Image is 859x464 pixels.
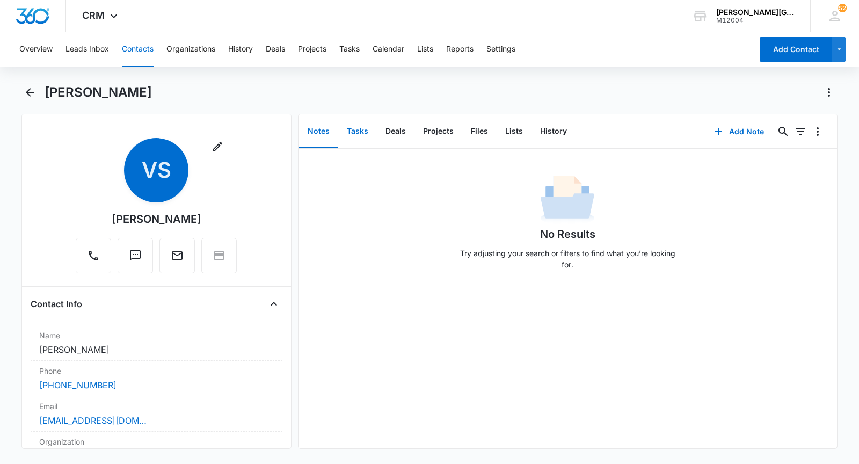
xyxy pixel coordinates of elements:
[486,32,515,67] button: Settings
[39,401,274,412] label: Email
[65,32,109,67] button: Leads Inbox
[21,84,38,101] button: Back
[414,115,462,148] button: Projects
[532,115,576,148] button: History
[39,436,274,447] label: Organization
[339,32,360,67] button: Tasks
[266,32,285,67] button: Deals
[820,84,838,101] button: Actions
[45,84,152,100] h1: [PERSON_NAME]
[455,248,680,270] p: Try adjusting your search or filters to find what you’re looking for.
[112,211,201,227] div: [PERSON_NAME]
[299,115,338,148] button: Notes
[716,17,795,24] div: account id
[338,115,377,148] button: Tasks
[31,325,282,361] div: Name[PERSON_NAME]
[703,119,775,144] button: Add Note
[76,255,111,264] a: Call
[82,10,105,21] span: CRM
[31,298,82,310] h4: Contact Info
[159,255,195,264] a: Email
[31,361,282,396] div: Phone[PHONE_NUMBER]
[838,4,847,12] span: 52
[118,238,153,273] button: Text
[19,32,53,67] button: Overview
[838,4,847,12] div: notifications count
[39,330,274,341] label: Name
[166,32,215,67] button: Organizations
[792,123,809,140] button: Filters
[298,32,326,67] button: Projects
[76,238,111,273] button: Call
[462,115,497,148] button: Files
[39,343,274,356] dd: [PERSON_NAME]
[775,123,792,140] button: Search...
[446,32,474,67] button: Reports
[716,8,795,17] div: account name
[39,365,274,376] label: Phone
[31,396,282,432] div: Email[EMAIL_ADDRESS][DOMAIN_NAME]
[159,238,195,273] button: Email
[541,172,594,226] img: No Data
[118,255,153,264] a: Text
[122,32,154,67] button: Contacts
[373,32,404,67] button: Calendar
[417,32,433,67] button: Lists
[540,226,595,242] h1: No Results
[39,414,147,427] a: [EMAIL_ADDRESS][DOMAIN_NAME]
[497,115,532,148] button: Lists
[39,379,117,392] a: [PHONE_NUMBER]
[377,115,414,148] button: Deals
[265,295,282,313] button: Close
[124,138,188,202] span: VS
[760,37,832,62] button: Add Contact
[228,32,253,67] button: History
[809,123,826,140] button: Overflow Menu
